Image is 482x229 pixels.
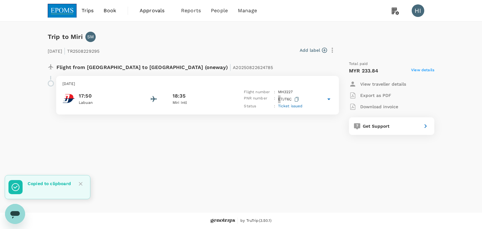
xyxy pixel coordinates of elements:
[104,7,116,14] span: Book
[349,67,378,75] p: MYR 233.84
[211,7,228,14] span: People
[28,180,71,187] p: Copied to clipboard
[278,95,300,103] p: E7JT6C
[76,179,85,189] button: Close
[363,124,390,129] span: Get Support
[360,104,398,110] p: Download invoice
[300,47,327,53] button: Add label
[211,219,235,223] img: Genotrips - EPOMS
[48,32,83,42] h6: Trip to Miri
[62,81,333,87] p: [DATE]
[360,81,406,87] p: View traveller details
[79,92,135,100] p: 17:50
[274,89,275,95] p: :
[82,7,94,14] span: Trips
[244,95,271,103] p: PNR number
[274,103,275,109] p: :
[56,61,273,72] p: Flight from [GEOGRAPHIC_DATA] to [GEOGRAPHIC_DATA] (oneway)
[411,67,434,75] span: View details
[140,7,171,14] span: Approvals
[233,65,273,70] span: A20250822624785
[181,7,201,14] span: Reports
[278,89,293,95] p: MH 3227
[5,204,25,224] iframe: Button to launch messaging window
[349,90,391,101] button: Export as PDF
[412,4,424,17] div: HI
[173,92,185,100] p: 18:35
[229,63,231,72] span: |
[62,92,75,105] img: Malaysia Airlines
[278,104,303,108] span: Ticket issued
[349,78,406,90] button: View traveller details
[274,95,275,103] p: :
[87,34,94,40] p: SM
[48,45,99,56] p: [DATE] TR2508229295
[349,101,398,112] button: Download invoice
[79,100,135,106] p: Labuan
[238,7,257,14] span: Manage
[48,4,77,18] img: EPOMS SDN BHD
[349,61,368,67] span: Total paid
[360,92,391,99] p: Export as PDF
[244,103,271,109] p: Status
[240,218,271,224] span: by TruTrip ( 3.50.1 )
[244,89,271,95] p: Flight number
[64,46,66,55] span: |
[173,100,229,106] p: Miri Intl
